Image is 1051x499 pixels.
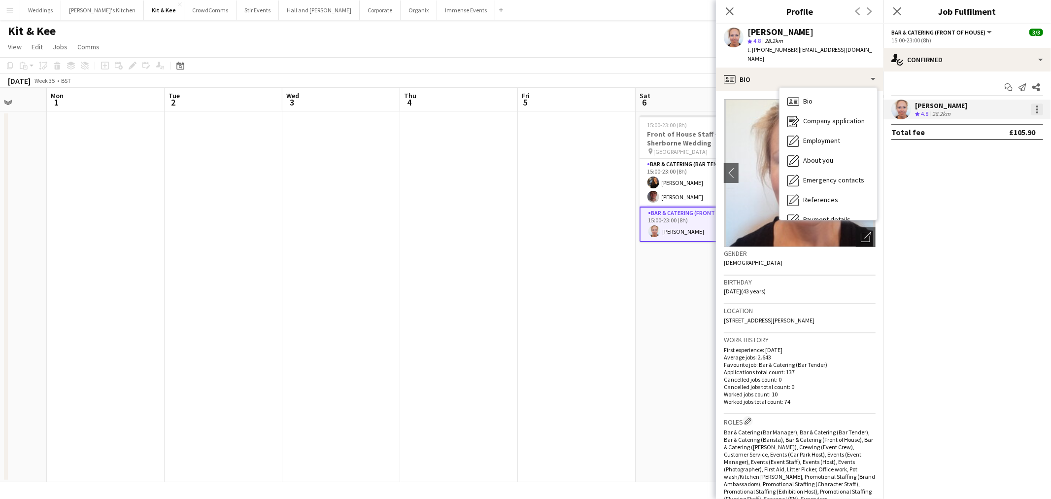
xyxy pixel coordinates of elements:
h3: Roles [724,416,876,427]
img: Crew avatar or photo [724,99,876,247]
p: Worked jobs count: 10 [724,391,876,398]
span: 4.8 [921,110,928,117]
h3: Job Fulfilment [883,5,1051,18]
a: Jobs [49,40,71,53]
span: Sat [640,91,650,100]
span: 15:00-23:00 (8h) [647,121,687,129]
span: About you [803,156,833,165]
div: Emergency contacts [780,171,877,190]
span: t. [PHONE_NUMBER] [747,46,799,53]
div: References [780,190,877,210]
span: 4 [403,97,416,108]
p: Applications total count: 137 [724,368,876,376]
span: 4.8 [753,37,761,44]
button: [PERSON_NAME]'s Kitchen [61,0,144,20]
app-card-role: Bar & Catering (Front of House)1/115:00-23:00 (8h)[PERSON_NAME] [640,207,750,242]
p: Average jobs: 2.643 [724,354,876,361]
button: Weddings [20,0,61,20]
h3: Profile [716,5,883,18]
span: Tue [169,91,180,100]
span: Edit [32,42,43,51]
app-job-card: 15:00-23:00 (8h)3/3Front of House Staff - Sherborne Wedding [GEOGRAPHIC_DATA]2 RolesBar & Caterin... [640,115,750,242]
h3: Gender [724,249,876,258]
p: Worked jobs total count: 74 [724,398,876,405]
span: Mon [51,91,64,100]
div: Payment details [780,210,877,230]
span: [DEMOGRAPHIC_DATA] [724,259,782,266]
p: Cancelled jobs total count: 0 [724,383,876,391]
span: Bio [803,97,813,106]
span: 3 [285,97,299,108]
span: [STREET_ADDRESS][PERSON_NAME] [724,317,814,324]
div: [PERSON_NAME] [747,28,814,36]
span: Week 35 [33,77,57,84]
p: Favourite job: Bar & Catering (Bar Tender) [724,361,876,368]
div: Company application [780,111,877,131]
div: Confirmed [883,48,1051,71]
button: Bar & Catering (Front of House) [891,29,993,36]
div: [PERSON_NAME] [915,101,967,110]
button: Immense Events [437,0,495,20]
span: 28.2km [763,37,785,44]
p: Cancelled jobs count: 0 [724,376,876,383]
button: Stir Events [237,0,279,20]
span: 5 [520,97,530,108]
button: CrowdComms [184,0,237,20]
span: Bar & Catering (Front of House) [891,29,985,36]
div: About you [780,151,877,171]
span: Company application [803,116,865,125]
span: 3/3 [1029,29,1043,36]
span: Employment [803,136,840,145]
div: [DATE] [8,76,31,86]
span: [DATE] (43 years) [724,287,766,295]
app-card-role: Bar & Catering (Bar Tender)2/215:00-23:00 (8h)[PERSON_NAME][PERSON_NAME] [640,159,750,207]
h3: Location [724,306,876,315]
div: Bio [716,68,883,91]
span: Comms [77,42,100,51]
div: Bio [780,92,877,111]
div: 15:00-23:00 (8h) [891,36,1043,44]
span: 1 [49,97,64,108]
div: 28.2km [930,110,952,118]
div: BST [61,77,71,84]
button: Organix [401,0,437,20]
span: Wed [286,91,299,100]
button: Hall and [PERSON_NAME] [279,0,360,20]
span: 6 [638,97,650,108]
button: Corporate [360,0,401,20]
p: First experience: [DATE] [724,346,876,354]
button: Kit & Kee [144,0,184,20]
span: Fri [522,91,530,100]
span: View [8,42,22,51]
span: Jobs [53,42,68,51]
span: References [803,195,838,204]
span: Emergency contacts [803,176,864,184]
div: Open photos pop-in [856,227,876,247]
span: | [EMAIL_ADDRESS][DOMAIN_NAME] [747,46,872,62]
span: [GEOGRAPHIC_DATA] [654,148,708,155]
span: 2 [167,97,180,108]
div: Employment [780,131,877,151]
h3: Birthday [724,278,876,286]
a: Edit [28,40,47,53]
div: £105.90 [1009,127,1035,137]
a: Comms [73,40,103,53]
span: Thu [404,91,416,100]
div: Total fee [891,127,925,137]
h1: Kit & Kee [8,24,56,38]
h3: Work history [724,335,876,344]
a: View [4,40,26,53]
span: Payment details [803,215,850,224]
h3: Front of House Staff - Sherborne Wedding [640,130,750,147]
